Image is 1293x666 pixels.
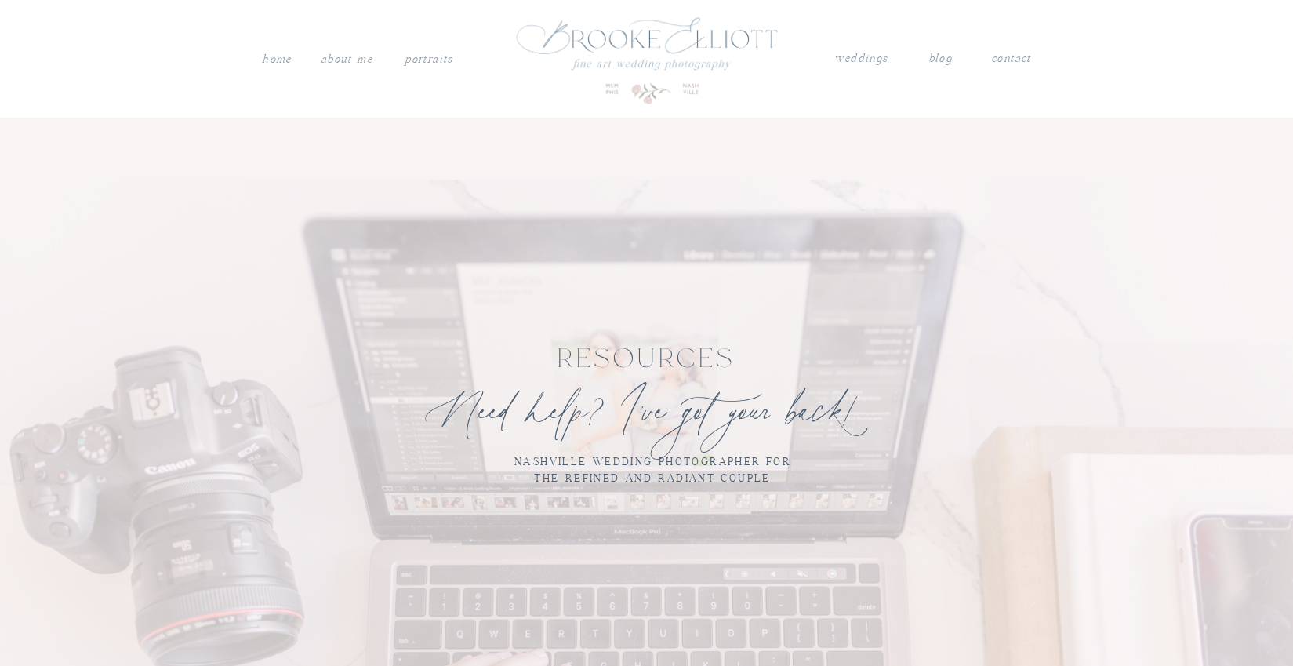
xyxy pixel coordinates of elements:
[991,49,1032,64] a: contact
[426,381,872,428] h1: Need help? I've got your back!
[928,49,952,69] a: blog
[503,453,803,486] h1: Nashville wedding Photographer for the refined and radiant couple
[834,49,889,69] a: weddings
[262,49,292,70] a: Home
[319,49,375,70] a: About me
[471,345,823,376] h2: Resources
[403,49,456,65] a: PORTRAITS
